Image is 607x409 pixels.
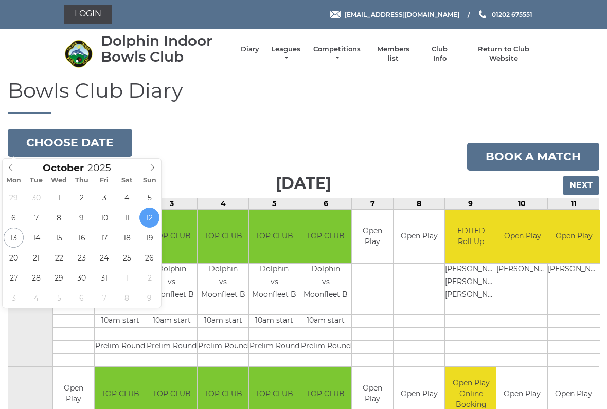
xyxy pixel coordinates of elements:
a: Diary [241,45,259,54]
img: Dolphin Indoor Bowls Club [64,40,93,68]
td: Open Play [352,210,393,264]
span: November 8, 2025 [117,288,137,308]
td: TOP CLUB [198,210,248,264]
span: October 11, 2025 [117,208,137,228]
span: October 23, 2025 [72,248,92,268]
td: vs [300,276,351,289]
td: Moonfleet B [198,289,248,302]
span: October 28, 2025 [26,268,46,288]
span: October 26, 2025 [139,248,159,268]
span: Sat [116,177,138,184]
span: November 5, 2025 [49,288,69,308]
td: [PERSON_NAME] [548,264,600,276]
td: 10am start [249,315,300,328]
span: October 13, 2025 [4,228,24,248]
span: October 1, 2025 [49,188,69,208]
span: November 9, 2025 [139,288,159,308]
img: Phone us [479,10,486,18]
span: September 29, 2025 [4,188,24,208]
span: October 30, 2025 [72,268,92,288]
td: 10am start [95,315,146,328]
div: Dolphin Indoor Bowls Club [101,33,230,65]
td: 7 [351,198,393,209]
span: October 24, 2025 [94,248,114,268]
td: [PERSON_NAME] [445,276,497,289]
a: Login [64,5,112,24]
input: Scroll to increment [84,162,124,174]
button: Choose date [8,129,132,157]
td: Open Play [496,210,548,264]
td: TOP CLUB [146,210,197,264]
td: [PERSON_NAME] [496,264,548,276]
td: TOP CLUB [300,210,351,264]
span: 01202 675551 [492,10,532,18]
span: Scroll to increment [43,163,84,173]
span: October 25, 2025 [117,248,137,268]
td: 3 [146,198,198,209]
td: Prelim Round [300,341,351,354]
td: Moonfleet B [249,289,300,302]
span: October 5, 2025 [139,188,159,208]
td: Dolphin [300,264,351,276]
td: vs [146,276,197,289]
td: 10 [496,198,548,209]
td: 6 [300,198,351,209]
span: October 7, 2025 [26,208,46,228]
a: Phone us 01202 675551 [477,10,532,20]
input: Next [563,176,599,195]
td: 9 [445,198,496,209]
span: October 4, 2025 [117,188,137,208]
td: [PERSON_NAME] [445,289,497,302]
td: vs [249,276,300,289]
td: 5 [248,198,300,209]
td: Open Play [394,210,444,264]
h1: Bowls Club Diary [8,79,599,114]
span: November 7, 2025 [94,288,114,308]
a: Leagues [270,45,302,63]
span: November 6, 2025 [72,288,92,308]
td: Dolphin [249,264,300,276]
td: 10am start [300,315,351,328]
td: [PERSON_NAME] [445,264,497,276]
span: Tue [25,177,48,184]
td: Moonfleet B [300,289,351,302]
span: October 12, 2025 [139,208,159,228]
span: November 3, 2025 [4,288,24,308]
span: October 27, 2025 [4,268,24,288]
td: Prelim Round [249,341,300,354]
span: Mon [3,177,25,184]
span: October 2, 2025 [72,188,92,208]
span: October 17, 2025 [94,228,114,248]
a: Members list [371,45,414,63]
td: Dolphin [198,264,248,276]
span: November 1, 2025 [117,268,137,288]
td: vs [198,276,248,289]
span: October 22, 2025 [49,248,69,268]
span: November 2, 2025 [139,268,159,288]
span: October 8, 2025 [49,208,69,228]
span: October 6, 2025 [4,208,24,228]
span: Thu [70,177,93,184]
span: October 16, 2025 [72,228,92,248]
td: Prelim Round [146,341,197,354]
td: EDITED Roll Up [445,210,497,264]
span: October 29, 2025 [49,268,69,288]
span: September 30, 2025 [26,188,46,208]
span: Sun [138,177,161,184]
td: Prelim Round [95,341,146,354]
td: 10am start [146,315,197,328]
span: Wed [48,177,70,184]
a: Competitions [312,45,362,63]
span: October 21, 2025 [26,248,46,268]
span: October 20, 2025 [4,248,24,268]
td: TOP CLUB [249,210,300,264]
td: Prelim Round [198,341,248,354]
img: Email [330,11,341,18]
a: Email [EMAIL_ADDRESS][DOMAIN_NAME] [330,10,459,20]
a: Return to Club Website [465,45,543,63]
span: October 31, 2025 [94,268,114,288]
span: October 3, 2025 [94,188,114,208]
td: 4 [198,198,249,209]
td: Dolphin [146,264,197,276]
span: October 18, 2025 [117,228,137,248]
